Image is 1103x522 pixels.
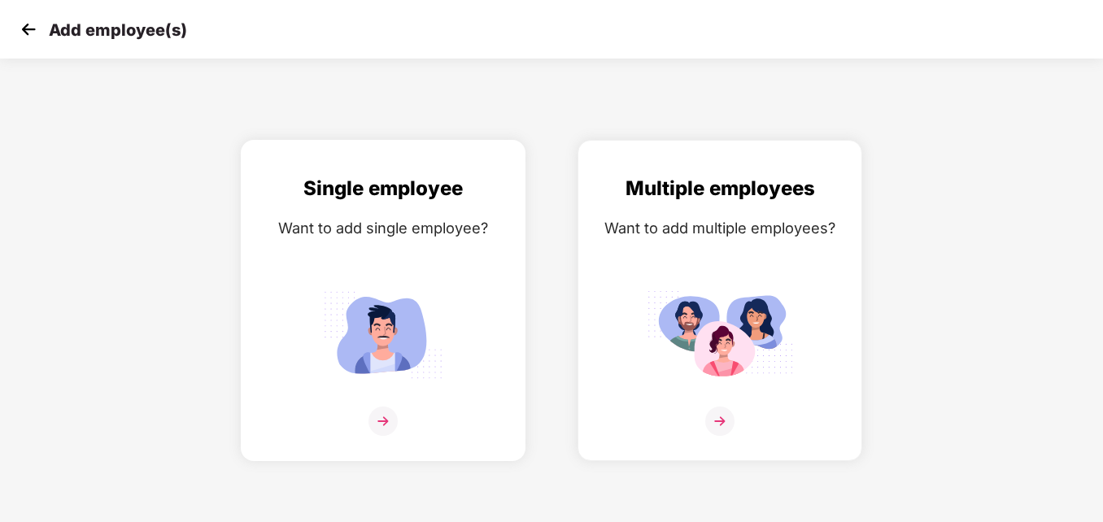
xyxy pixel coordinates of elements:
div: Single employee [258,173,508,204]
img: svg+xml;base64,PHN2ZyB4bWxucz0iaHR0cDovL3d3dy53My5vcmcvMjAwMC9zdmciIHdpZHRoPSIzMCIgaGVpZ2h0PSIzMC... [16,17,41,41]
div: Want to add multiple employees? [595,216,845,240]
div: Multiple employees [595,173,845,204]
p: Add employee(s) [49,20,187,40]
div: Want to add single employee? [258,216,508,240]
img: svg+xml;base64,PHN2ZyB4bWxucz0iaHR0cDovL3d3dy53My5vcmcvMjAwMC9zdmciIHdpZHRoPSIzNiIgaGVpZ2h0PSIzNi... [705,407,735,436]
img: svg+xml;base64,PHN2ZyB4bWxucz0iaHR0cDovL3d3dy53My5vcmcvMjAwMC9zdmciIHdpZHRoPSIzNiIgaGVpZ2h0PSIzNi... [368,407,398,436]
img: svg+xml;base64,PHN2ZyB4bWxucz0iaHR0cDovL3d3dy53My5vcmcvMjAwMC9zdmciIGlkPSJNdWx0aXBsZV9lbXBsb3llZS... [647,284,793,385]
img: svg+xml;base64,PHN2ZyB4bWxucz0iaHR0cDovL3d3dy53My5vcmcvMjAwMC9zdmciIGlkPSJTaW5nbGVfZW1wbG95ZWUiIH... [310,284,456,385]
